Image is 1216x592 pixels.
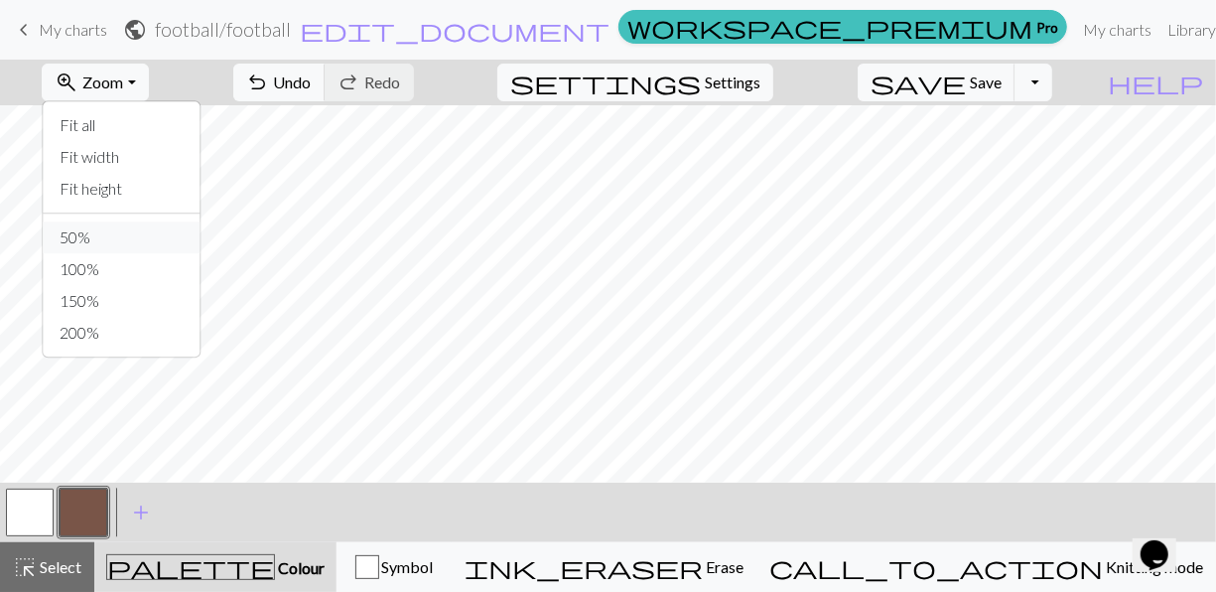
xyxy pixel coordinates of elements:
span: Colour [275,558,325,577]
button: Knitting mode [756,542,1216,592]
span: save [871,69,966,96]
button: 150% [44,285,201,317]
span: Zoom [82,73,123,91]
span: edit_document [300,16,609,44]
span: ink_eraser [465,553,703,581]
button: Fit height [44,173,201,205]
span: public [123,16,147,44]
h2: football / football [155,18,291,41]
span: Select [37,557,81,576]
span: Knitting mode [1103,557,1203,576]
span: zoom_in [55,69,78,96]
span: palette [107,553,274,581]
a: Pro [618,10,1067,44]
span: Save [970,73,1002,91]
button: Save [858,64,1015,101]
span: call_to_action [769,553,1103,581]
a: My charts [1075,10,1159,50]
button: Erase [452,542,756,592]
button: Zoom [42,64,148,101]
span: workspace_premium [627,13,1032,41]
button: 100% [44,253,201,285]
span: settings [510,69,701,96]
span: keyboard_arrow_left [12,16,36,44]
button: Fit width [44,141,201,173]
button: 200% [44,317,201,349]
a: My charts [12,13,107,47]
span: highlight_alt [13,553,37,581]
iframe: chat widget [1133,513,1196,572]
span: Settings [705,71,760,94]
span: help [1108,69,1203,96]
button: Fit all [44,109,201,141]
button: Undo [233,64,326,101]
span: Symbol [379,557,434,576]
span: Undo [274,73,312,91]
span: add [129,499,153,526]
button: Colour [94,542,337,592]
button: SettingsSettings [497,64,773,101]
span: undo [246,69,270,96]
i: Settings [510,71,701,94]
span: My charts [39,20,107,39]
button: 50% [44,222,201,253]
span: Erase [703,557,743,576]
button: Symbol [337,542,452,592]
